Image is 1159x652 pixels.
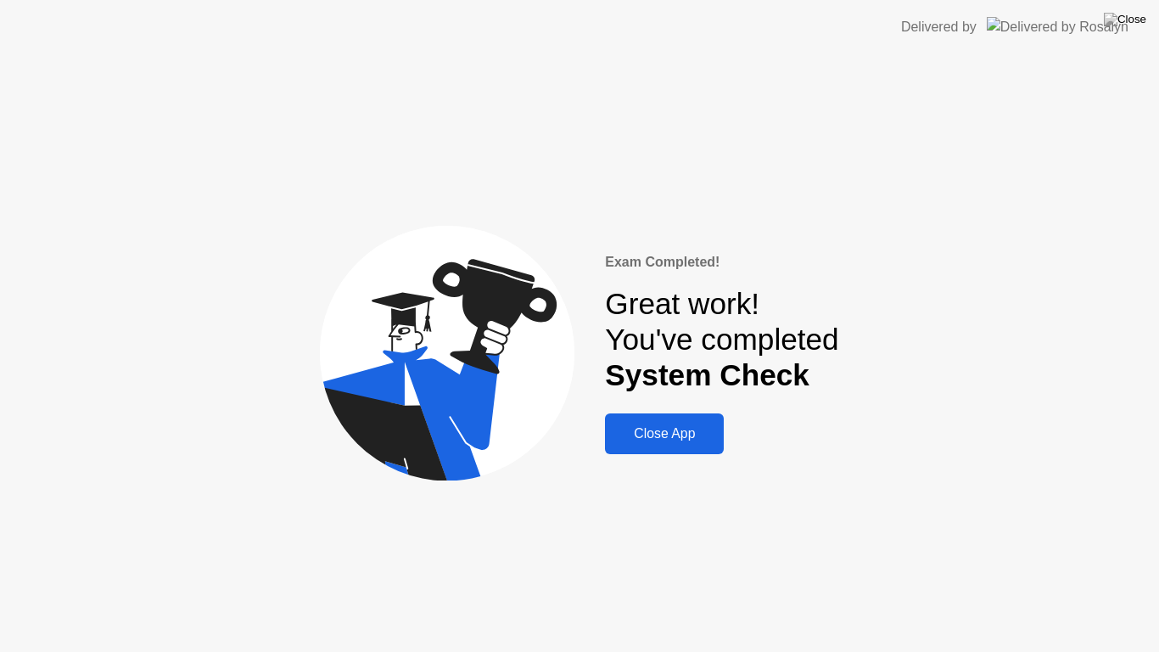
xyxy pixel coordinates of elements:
div: Great work! You've completed [605,286,838,394]
img: Delivered by Rosalyn [987,17,1128,37]
div: Delivered by [901,17,977,37]
div: Close App [610,426,719,441]
div: Exam Completed! [605,252,838,273]
b: System Check [605,358,809,391]
button: Close App [605,413,724,454]
img: Close [1104,13,1146,26]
